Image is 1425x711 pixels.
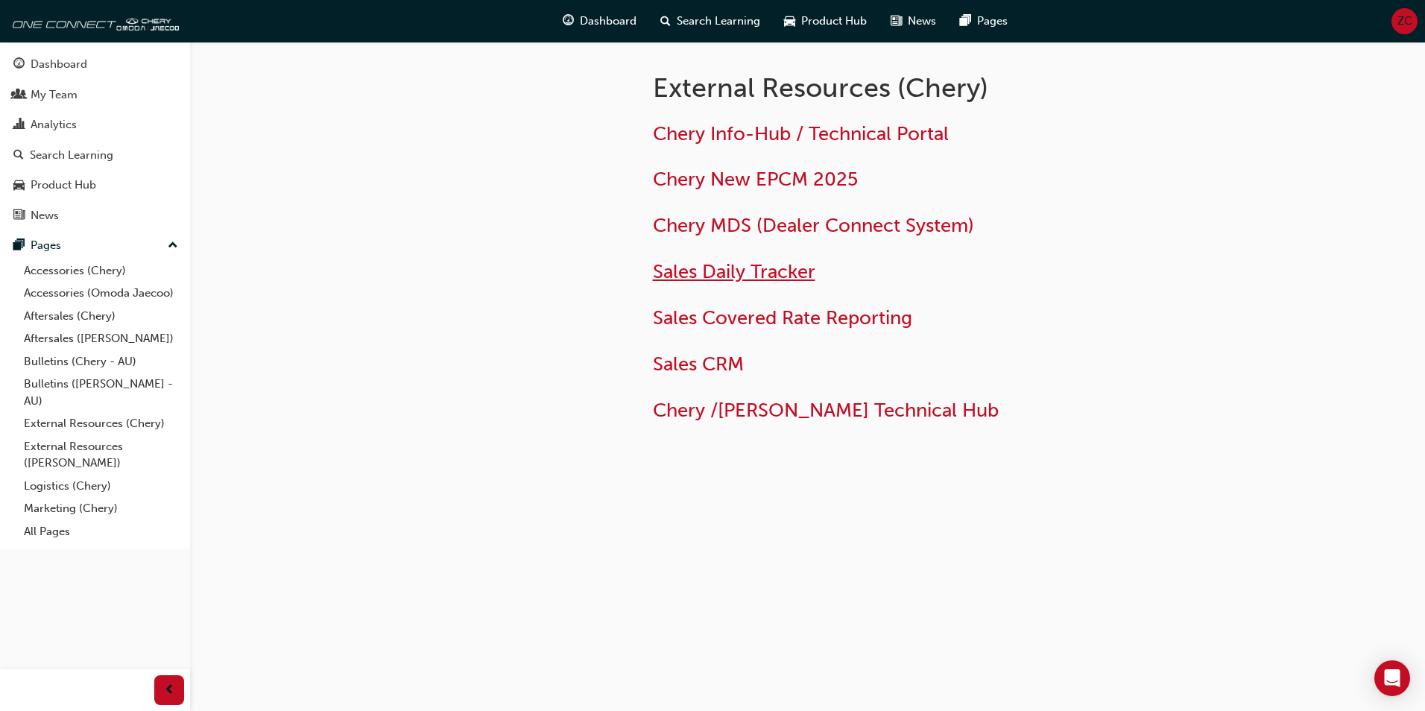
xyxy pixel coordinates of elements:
a: Logistics (Chery) [18,475,184,498]
span: Product Hub [801,13,867,30]
a: All Pages [18,520,184,543]
span: Search Learning [677,13,760,30]
a: search-iconSearch Learning [648,6,772,37]
button: Pages [6,232,184,259]
div: My Team [31,86,78,104]
a: pages-iconPages [948,6,1020,37]
a: Aftersales ([PERSON_NAME]) [18,327,184,350]
span: car-icon [784,12,795,31]
a: Search Learning [6,142,184,169]
a: My Team [6,81,184,109]
span: search-icon [13,149,24,162]
a: Bulletins ([PERSON_NAME] - AU) [18,373,184,412]
h1: External Resources (Chery) [653,72,1142,104]
div: Pages [31,237,61,254]
a: car-iconProduct Hub [772,6,879,37]
div: Analytics [31,116,77,133]
span: guage-icon [563,12,574,31]
span: Dashboard [580,13,636,30]
div: News [31,207,59,224]
a: Chery Info-Hub / Technical Portal [653,122,949,145]
span: ZC [1397,13,1412,30]
span: pages-icon [13,239,25,253]
div: Search Learning [30,147,113,164]
a: Chery /[PERSON_NAME] Technical Hub [653,399,999,422]
a: Analytics [6,111,184,139]
span: prev-icon [164,681,175,700]
button: ZC [1391,8,1418,34]
span: pages-icon [960,12,971,31]
div: Open Intercom Messenger [1374,660,1410,696]
span: Pages [977,13,1008,30]
img: oneconnect [7,6,179,36]
span: people-icon [13,89,25,102]
span: news-icon [891,12,902,31]
a: Chery MDS (Dealer Connect System) [653,214,974,237]
a: Accessories (Omoda Jaecoo) [18,282,184,305]
a: Sales CRM [653,353,744,376]
a: News [6,202,184,230]
a: Sales Covered Rate Reporting [653,306,912,329]
a: Accessories (Chery) [18,259,184,282]
div: Dashboard [31,56,87,73]
a: Chery New EPCM 2025 [653,168,858,191]
span: news-icon [13,209,25,223]
a: External Resources ([PERSON_NAME]) [18,435,184,475]
span: search-icon [660,12,671,31]
a: Marketing (Chery) [18,497,184,520]
a: Bulletins (Chery - AU) [18,350,184,373]
span: up-icon [168,236,178,256]
span: News [908,13,936,30]
button: DashboardMy TeamAnalyticsSearch LearningProduct HubNews [6,48,184,232]
a: Product Hub [6,171,184,199]
div: Product Hub [31,177,96,194]
a: External Resources (Chery) [18,412,184,435]
span: car-icon [13,179,25,192]
span: chart-icon [13,118,25,132]
a: news-iconNews [879,6,948,37]
span: guage-icon [13,58,25,72]
a: Sales Daily Tracker [653,260,815,283]
a: Aftersales (Chery) [18,305,184,328]
a: Dashboard [6,51,184,78]
a: guage-iconDashboard [551,6,648,37]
